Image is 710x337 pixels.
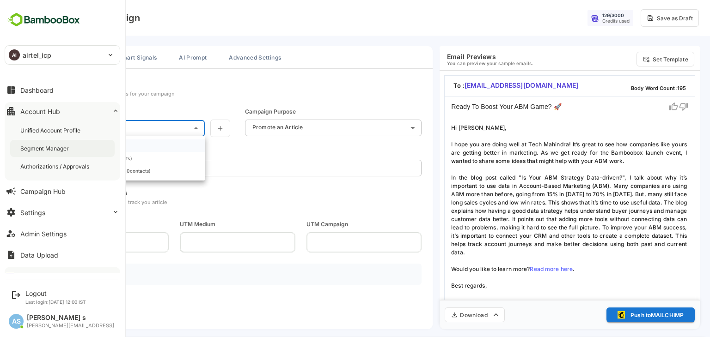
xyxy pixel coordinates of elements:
button: Admin Settings [5,224,120,243]
div: Lumo [20,272,38,280]
button: Dashboard [5,81,120,99]
div: [PERSON_NAME] s [27,314,114,322]
p: Last login: [DATE] 12:00 IST [25,299,86,305]
div: Data Upload [20,251,58,259]
div: Dashboard [20,86,54,94]
div: Logout [25,289,86,297]
div: Account Hub [20,108,60,115]
div: AI [9,49,20,60]
div: Campaign Hub [20,187,66,195]
button: Campaign Hub [5,182,120,200]
img: BambooboxFullLogoMark.5f36c76dfaba33ec1ec1367b70bb1252.svg [5,11,83,29]
p: ( 0 contacts) [92,168,118,174]
button: Lumo [5,267,120,285]
button: Account Hub [5,102,120,120]
p: Lumo_Backend [29,155,70,162]
button: Settings [5,203,120,222]
div: AIairtel_icp [5,46,120,64]
div: Settings [20,209,45,217]
div: Segment Manager [20,144,71,152]
p: ( 10 contacts) [72,156,99,161]
div: Authorizations / Approvals [20,162,91,170]
p: Testing Segment Count [29,167,91,174]
div: Admin Settings [20,230,67,238]
div: Unified Account Profile [20,126,82,134]
button: Data Upload [5,246,120,264]
p: airtel_icp [23,50,51,60]
div: [PERSON_NAME][EMAIL_ADDRESS] [27,323,114,329]
div: AS [9,314,24,329]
